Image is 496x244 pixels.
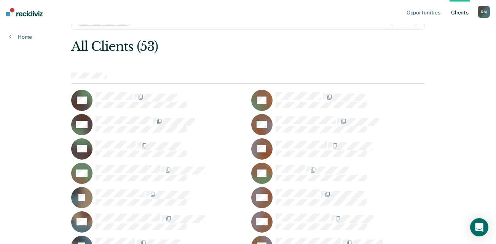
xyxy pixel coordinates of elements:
div: Open Intercom Messenger [470,218,488,236]
a: Home [9,33,32,40]
img: Recidiviz [6,8,43,16]
div: R M [478,6,490,18]
div: All Clients (53) [71,39,354,54]
button: RM [478,6,490,18]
